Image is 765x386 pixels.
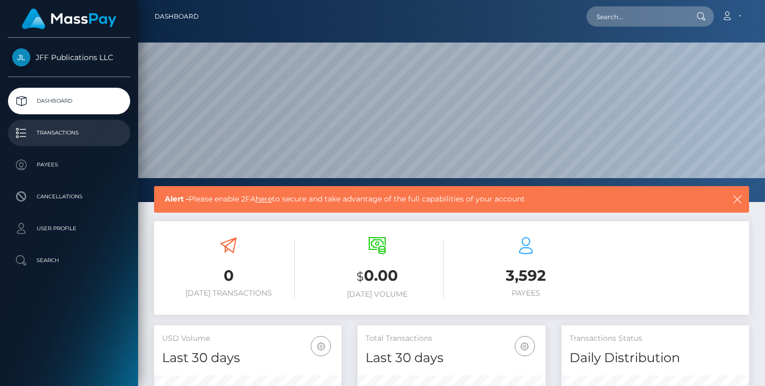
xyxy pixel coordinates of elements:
[165,194,675,205] span: Please enable 2FA to secure and take advantage of the full capabilities of your account
[12,221,126,237] p: User Profile
[569,349,741,367] h4: Daily Distribution
[365,333,537,344] h5: Total Transactions
[8,53,130,62] span: JFF Publications LLC
[460,289,592,298] h6: Payees
[569,333,741,344] h5: Transactions Status
[12,189,126,205] p: Cancellations
[256,194,272,204] a: here
[162,349,334,367] h4: Last 30 days
[12,48,30,66] img: JFF Publications LLC
[365,349,537,367] h4: Last 30 days
[12,253,126,268] p: Search
[311,290,444,299] h6: [DATE] Volume
[311,265,444,287] h3: 0.00
[8,88,130,114] a: Dashboard
[8,120,130,146] a: Transactions
[12,157,126,173] p: Payees
[586,6,686,27] input: Search...
[8,183,130,210] a: Cancellations
[12,93,126,109] p: Dashboard
[162,265,295,286] h3: 0
[22,9,116,29] img: MassPay Logo
[162,289,295,298] h6: [DATE] Transactions
[8,215,130,242] a: User Profile
[8,247,130,274] a: Search
[162,333,334,344] h5: USD Volume
[155,5,199,28] a: Dashboard
[12,125,126,141] p: Transactions
[460,265,592,286] h3: 3,592
[8,152,130,178] a: Payees
[356,269,364,284] small: $
[165,194,189,204] b: Alert -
